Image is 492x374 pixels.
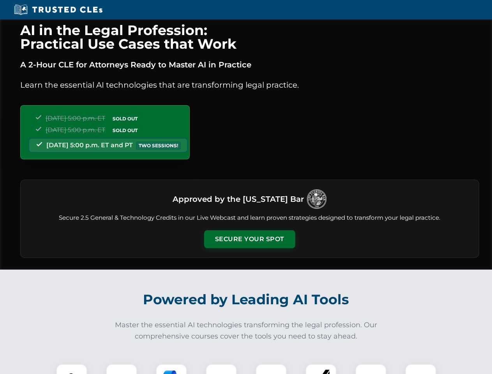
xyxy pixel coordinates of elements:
button: Secure Your Spot [204,230,295,248]
p: Master the essential AI technologies transforming the legal profession. Our comprehensive courses... [110,319,383,342]
p: Learn the essential AI technologies that are transforming legal practice. [20,79,479,91]
h3: Approved by the [US_STATE] Bar [173,192,304,206]
span: SOLD OUT [110,126,140,134]
img: Trusted CLEs [12,4,105,16]
h1: AI in the Legal Profession: Practical Use Cases that Work [20,23,479,51]
img: Logo [307,189,326,209]
span: [DATE] 5:00 p.m. ET [46,115,105,122]
p: A 2-Hour CLE for Attorneys Ready to Master AI in Practice [20,58,479,71]
h2: Powered by Leading AI Tools [30,286,462,313]
p: Secure 2.5 General & Technology Credits in our Live Webcast and learn proven strategies designed ... [30,213,469,222]
span: [DATE] 5:00 p.m. ET [46,126,105,134]
span: SOLD OUT [110,115,140,123]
